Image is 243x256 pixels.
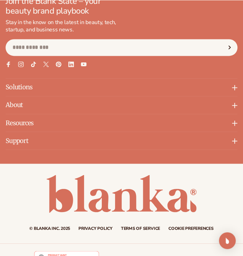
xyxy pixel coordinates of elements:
[78,224,113,232] a: Privacy policy
[168,224,214,232] a: Cookie preferences
[219,232,236,249] div: Open Intercom Messenger
[222,39,237,56] button: Subscribe
[6,132,237,149] p: Support
[6,19,120,33] p: Stay in the know on the latest in beauty, tech, startup, and business news.
[6,96,237,114] p: About
[29,225,70,231] small: © Blanka Inc. 2025
[121,224,160,232] a: Terms of service
[6,114,237,131] p: Resources
[6,78,237,96] p: Solutions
